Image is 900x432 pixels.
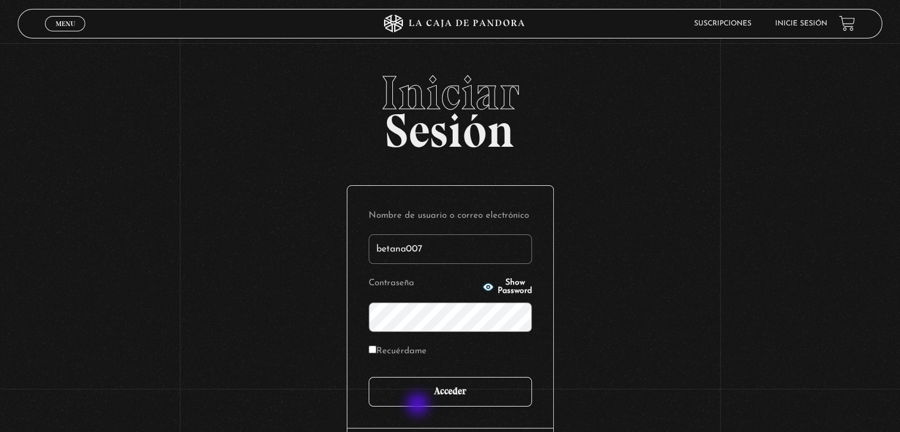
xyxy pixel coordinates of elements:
[18,69,882,117] span: Iniciar
[51,30,79,38] span: Cerrar
[839,15,855,31] a: View your shopping cart
[369,207,532,225] label: Nombre de usuario o correo electrónico
[369,377,532,407] input: Acceder
[18,69,882,145] h2: Sesión
[694,20,751,27] a: Suscripciones
[498,279,532,295] span: Show Password
[369,346,376,353] input: Recuérdame
[775,20,827,27] a: Inicie sesión
[56,20,75,27] span: Menu
[369,343,427,361] label: Recuérdame
[369,275,479,293] label: Contraseña
[482,279,532,295] button: Show Password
